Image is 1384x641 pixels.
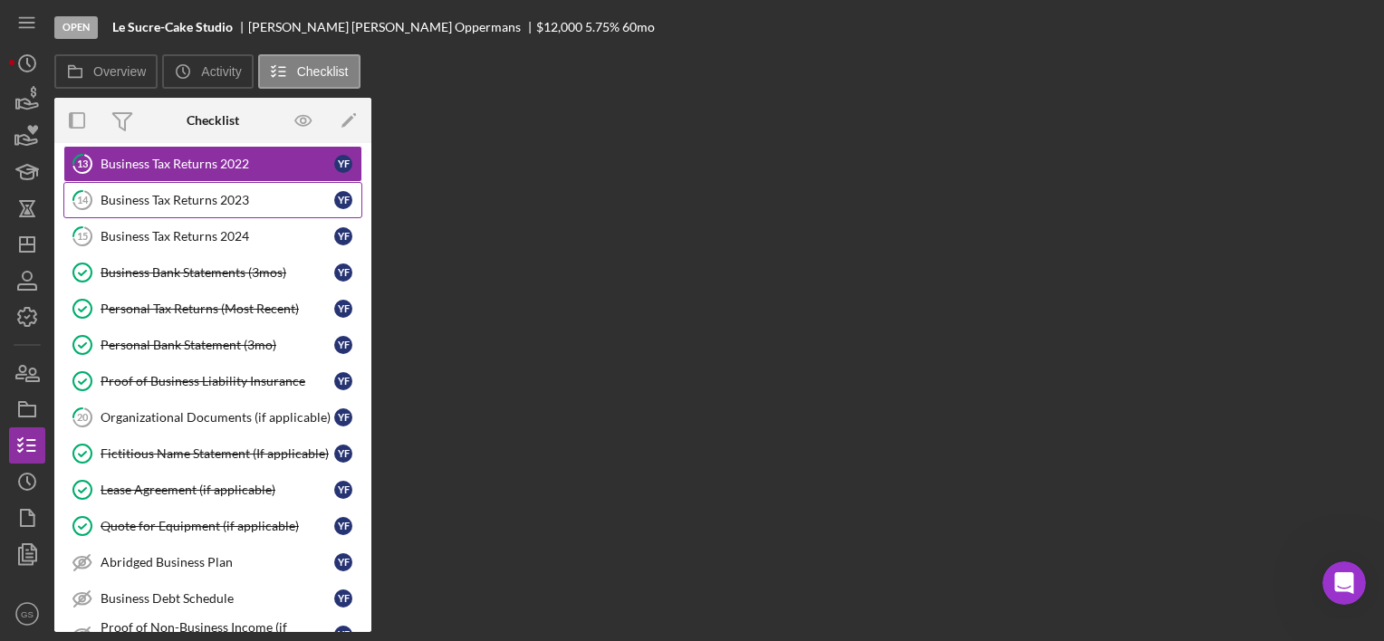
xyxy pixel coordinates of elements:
[63,291,362,327] a: Personal Tax Returns (Most Recent)YF
[101,374,334,388] div: Proof of Business Liability Insurance
[101,338,334,352] div: Personal Bank Statement (3mo)
[63,544,362,580] a: Abridged Business PlanYF
[334,481,352,499] div: Y F
[101,229,334,244] div: Business Tax Returns 2024
[585,20,620,34] div: 5.75 %
[248,20,536,34] div: [PERSON_NAME] [PERSON_NAME] Oppermans
[334,372,352,390] div: Y F
[63,182,362,218] a: 14Business Tax Returns 2023YF
[77,230,88,242] tspan: 15
[334,263,352,282] div: Y F
[162,54,253,89] button: Activity
[334,155,352,173] div: Y F
[63,254,362,291] a: Business Bank Statements (3mos)YF
[334,445,352,463] div: Y F
[54,16,98,39] div: Open
[101,483,334,497] div: Lease Agreement (if applicable)
[63,218,362,254] a: 15Business Tax Returns 2024YF
[101,157,334,171] div: Business Tax Returns 2022
[622,20,655,34] div: 60 mo
[101,591,334,606] div: Business Debt Schedule
[536,19,582,34] span: $12,000
[77,194,89,206] tspan: 14
[101,265,334,280] div: Business Bank Statements (3mos)
[101,446,334,461] div: Fictitious Name Statement (If applicable)
[63,399,362,435] a: 20Organizational Documents (if applicable)YF
[334,191,352,209] div: Y F
[54,54,158,89] button: Overview
[334,336,352,354] div: Y F
[63,363,362,399] a: Proof of Business Liability InsuranceYF
[77,411,89,423] tspan: 20
[101,301,334,316] div: Personal Tax Returns (Most Recent)
[63,508,362,544] a: Quote for Equipment (if applicable)YF
[63,327,362,363] a: Personal Bank Statement (3mo)YF
[187,113,239,128] div: Checklist
[21,609,34,619] text: GS
[334,300,352,318] div: Y F
[1322,561,1366,605] iframe: Intercom live chat
[334,227,352,245] div: Y F
[101,519,334,533] div: Quote for Equipment (if applicable)
[334,408,352,426] div: Y F
[63,146,362,182] a: 13Business Tax Returns 2022YF
[201,64,241,79] label: Activity
[297,64,349,79] label: Checklist
[63,580,362,617] a: Business Debt ScheduleYF
[334,553,352,571] div: Y F
[9,596,45,632] button: GS
[77,158,88,169] tspan: 13
[101,193,334,207] div: Business Tax Returns 2023
[93,64,146,79] label: Overview
[112,20,233,34] b: Le Sucre-Cake Studio
[258,54,360,89] button: Checklist
[334,589,352,608] div: Y F
[101,555,334,569] div: Abridged Business Plan
[63,435,362,472] a: Fictitious Name Statement (If applicable)YF
[334,517,352,535] div: Y F
[63,472,362,508] a: Lease Agreement (if applicable)YF
[101,410,334,425] div: Organizational Documents (if applicable)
